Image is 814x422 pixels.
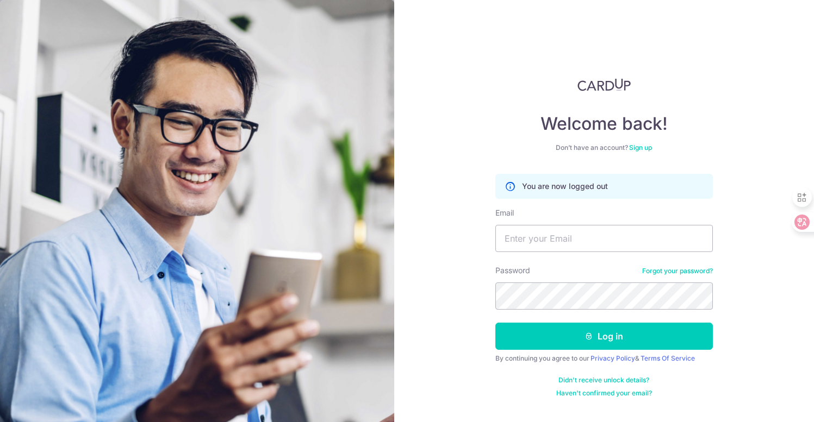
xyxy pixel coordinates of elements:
[495,354,713,363] div: By continuing you agree to our &
[495,113,713,135] h4: Welcome back!
[495,207,514,218] label: Email
[522,181,608,192] p: You are now logged out
[556,389,652,398] a: Haven't confirmed your email?
[558,376,649,385] a: Didn't receive unlock details?
[629,143,652,152] a: Sign up
[495,265,530,276] label: Password
[495,225,713,252] input: Enter your Email
[495,143,713,152] div: Don’t have an account?
[591,354,635,362] a: Privacy Policy
[641,354,695,362] a: Terms Of Service
[495,323,713,350] button: Log in
[642,267,713,275] a: Forgot your password?
[577,78,631,91] img: CardUp Logo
